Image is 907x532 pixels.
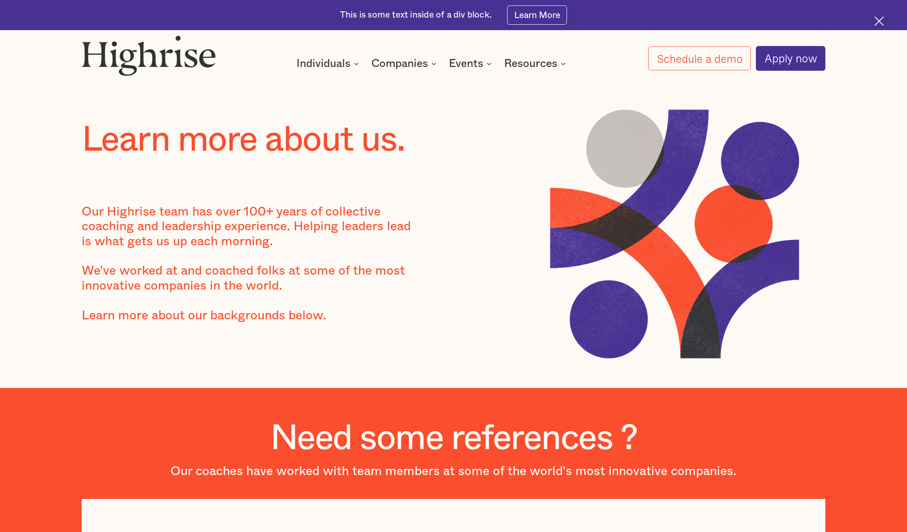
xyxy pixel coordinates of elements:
[449,59,483,69] div: Events
[449,59,494,69] div: Events
[82,121,453,159] h1: Learn more about us.
[874,16,884,26] img: Cross icon
[82,205,424,338] div: Our Highrise team has over 100+ years of collective coaching and leadership experience. Helping l...
[170,464,737,479] div: Our coaches have worked with team members at some of the world's most innovative companies.
[296,59,361,69] div: Individuals
[270,418,637,459] h2: Need some references ?
[371,59,439,69] div: Companies
[756,46,825,70] a: Apply now
[648,46,751,71] a: Schedule a demo
[82,35,216,76] img: Highrise logo
[340,9,492,21] div: This is some text inside of a div block.
[507,5,567,24] a: Learn More
[296,59,350,69] div: Individuals
[371,59,428,69] div: Companies
[504,59,568,69] div: Resources
[504,59,557,69] div: Resources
